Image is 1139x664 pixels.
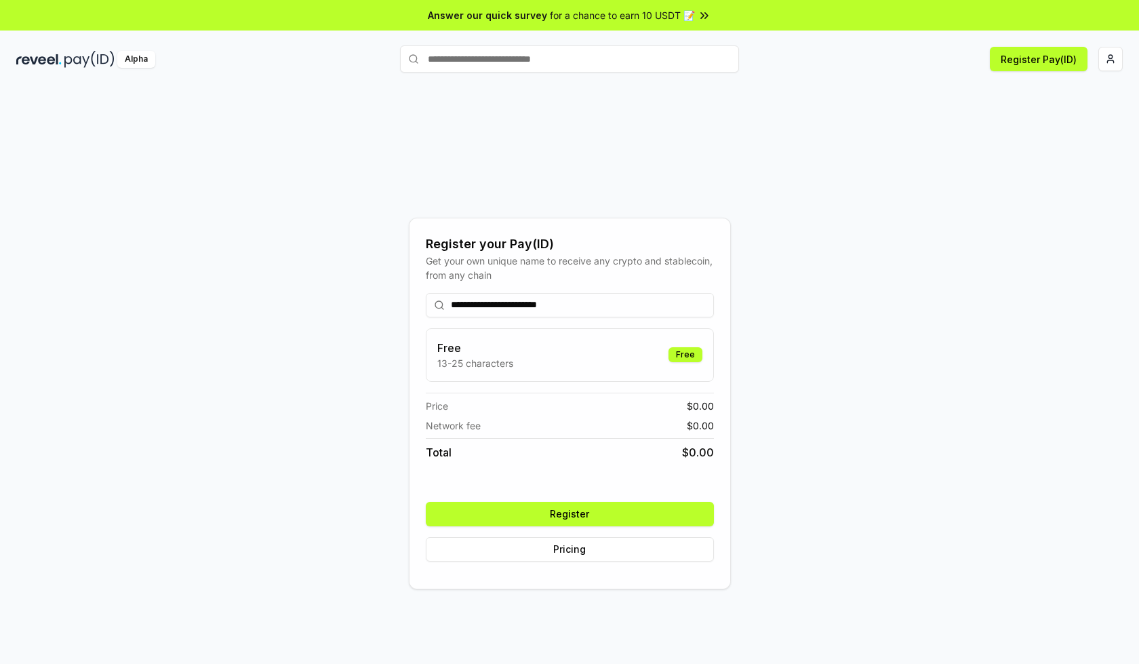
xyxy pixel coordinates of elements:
div: Alpha [117,51,155,68]
p: 13-25 characters [437,356,513,370]
button: Pricing [426,537,714,562]
span: $ 0.00 [687,399,714,413]
span: Answer our quick survey [428,8,547,22]
span: $ 0.00 [682,444,714,461]
div: Get your own unique name to receive any crypto and stablecoin, from any chain [426,254,714,282]
img: reveel_dark [16,51,62,68]
span: for a chance to earn 10 USDT 📝 [550,8,695,22]
span: Network fee [426,418,481,433]
span: Price [426,399,448,413]
div: Free [668,347,702,362]
button: Register Pay(ID) [990,47,1087,71]
span: $ 0.00 [687,418,714,433]
h3: Free [437,340,513,356]
img: pay_id [64,51,115,68]
button: Register [426,502,714,526]
span: Total [426,444,452,461]
div: Register your Pay(ID) [426,235,714,254]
